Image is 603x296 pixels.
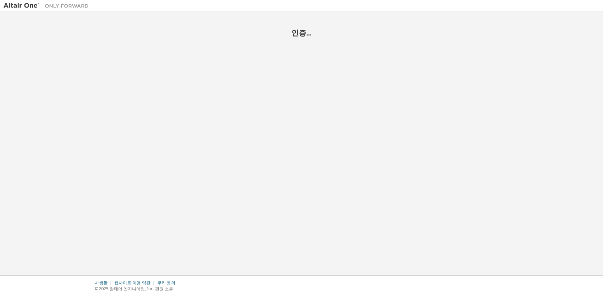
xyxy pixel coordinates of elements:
[157,280,180,286] div: 쿠키 동의
[95,280,114,286] div: 사생활
[114,280,157,286] div: 웹사이트 이용 약관
[4,2,92,9] img: Altair One
[4,28,599,37] h2: 인증...
[99,286,174,292] font: 2025 알테어 엔지니어링, Inc. 판권 소유.
[95,286,180,292] p: ©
